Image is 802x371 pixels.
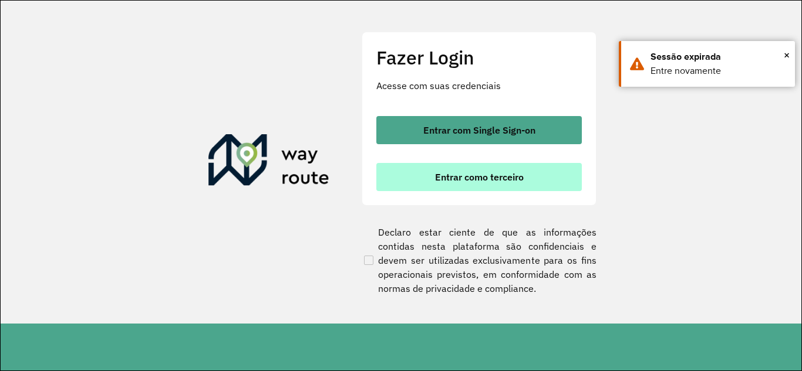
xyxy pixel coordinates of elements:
[784,46,790,64] span: ×
[208,134,329,190] img: Roteirizador AmbevTech
[651,50,786,64] div: Sessão expirada
[376,163,582,191] button: button
[362,225,597,295] label: Declaro estar ciente de que as informações contidas nesta plataforma são confidenciais e devem se...
[423,125,535,135] span: Entrar com Single Sign-on
[376,79,582,93] p: Acesse com suas credenciais
[376,116,582,144] button: button
[651,64,786,78] div: Entre novamente
[784,46,790,64] button: Close
[376,46,582,69] h2: Fazer Login
[435,172,524,182] span: Entrar como terceiro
